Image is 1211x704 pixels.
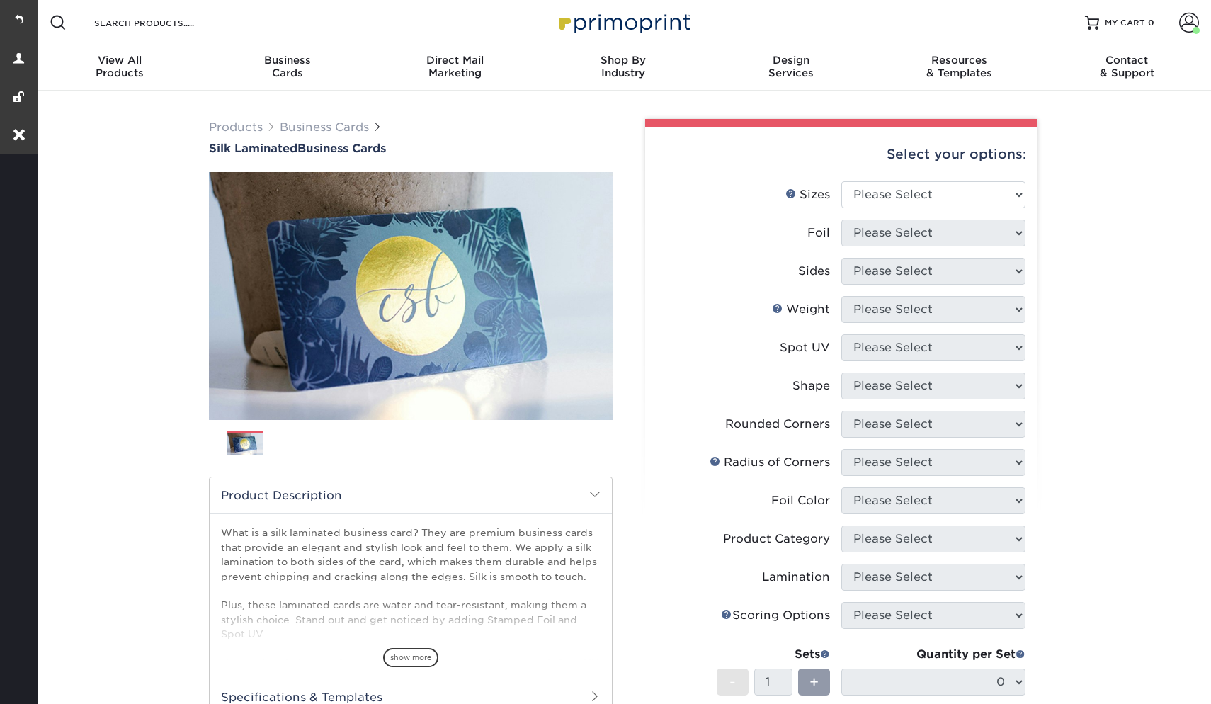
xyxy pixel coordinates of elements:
a: View AllProducts [35,45,203,91]
div: Products [35,54,203,79]
a: Direct MailMarketing [371,45,539,91]
div: Select your options: [656,127,1026,181]
img: Business Cards 05 [417,426,453,461]
a: Products [209,120,263,134]
img: Business Cards 07 [512,426,547,461]
div: Sides [798,263,830,280]
div: Radius of Corners [710,454,830,471]
div: Shape [792,377,830,394]
img: Business Cards 06 [465,426,500,461]
span: Silk Laminated [209,142,297,155]
span: Resources [875,54,1043,67]
a: BusinessCards [203,45,371,91]
img: Business Cards 08 [559,426,595,461]
div: Industry [539,54,707,79]
div: Weight [772,301,830,318]
div: Sets [717,646,830,663]
a: Resources& Templates [875,45,1043,91]
div: Rounded Corners [725,416,830,433]
div: Services [707,54,875,79]
div: Foil Color [771,492,830,509]
a: Shop ByIndustry [539,45,707,91]
img: Business Cards 01 [227,426,263,462]
div: Marketing [371,54,539,79]
span: Shop By [539,54,707,67]
h2: Product Description [210,477,612,513]
img: Silk Laminated 01 [209,94,613,498]
div: Product Category [723,530,830,547]
span: + [809,671,819,693]
input: SEARCH PRODUCTS..... [93,14,231,31]
img: Business Cards 03 [322,426,358,461]
span: Design [707,54,875,67]
div: Scoring Options [721,607,830,624]
div: Spot UV [780,339,830,356]
img: Primoprint [552,7,694,38]
div: Cards [203,54,371,79]
div: Lamination [762,569,830,586]
a: DesignServices [707,45,875,91]
span: Contact [1043,54,1211,67]
div: & Templates [875,54,1043,79]
a: Silk LaminatedBusiness Cards [209,142,613,155]
a: Business Cards [280,120,369,134]
span: MY CART [1105,17,1145,29]
span: View All [35,54,203,67]
img: Business Cards 02 [275,426,310,461]
h1: Business Cards [209,142,613,155]
span: show more [383,648,438,667]
span: Direct Mail [371,54,539,67]
div: Foil [807,225,830,242]
div: Sizes [785,186,830,203]
span: 0 [1148,18,1154,28]
div: & Support [1043,54,1211,79]
span: Business [203,54,371,67]
img: Business Cards 04 [370,426,405,461]
span: - [729,671,736,693]
div: Quantity per Set [841,646,1025,663]
a: Contact& Support [1043,45,1211,91]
